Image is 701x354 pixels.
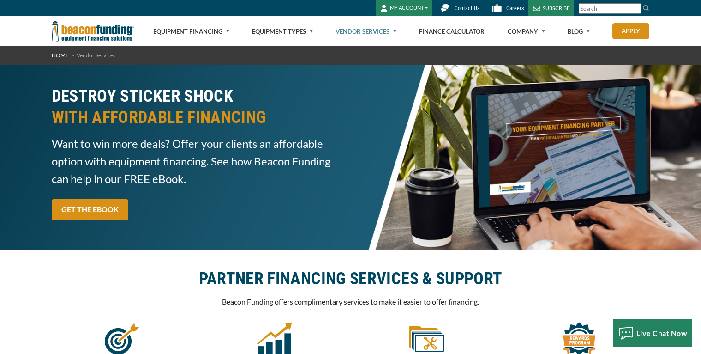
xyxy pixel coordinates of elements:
a: Clear search text [631,5,639,12]
a: Equipment Financing [153,17,229,46]
p: Beacon Funding offers complimentary services to make it easier to offer financing. [52,296,650,307]
a: GET THE EBOOK [52,199,128,220]
a: Vendor Services [336,17,396,46]
a: Finance Calculator [419,17,485,46]
img: Search [642,4,650,12]
input: Search [579,3,641,14]
span: Contact Us [455,5,479,12]
a: Apply [612,23,649,39]
img: Beacon Funding Corporation logo [52,16,134,46]
span: Careers [506,5,524,12]
a: Sales Resource Center [409,336,444,345]
a: Winner's Circle [562,336,596,345]
a: Marketing Support [105,336,139,345]
h2: PARTNER FINANCING SERVICES & SUPPORT [52,268,650,289]
span: Live Chat Now [636,329,688,337]
a: Sales Support [257,336,292,345]
a: HOME [52,52,69,59]
h2: DESTROY STICKER SHOCK [52,85,345,128]
span: WITH AFFORDABLE FINANCING [52,107,345,128]
a: Blog [568,17,590,46]
a: Company [508,17,545,46]
span: Vendor Services [77,52,115,59]
span: Want to win more deals? Offer your clients an affordable option with equipment financing. See how... [52,135,345,188]
button: Live Chat Now [613,319,692,347]
a: Equipment Types [252,17,313,46]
